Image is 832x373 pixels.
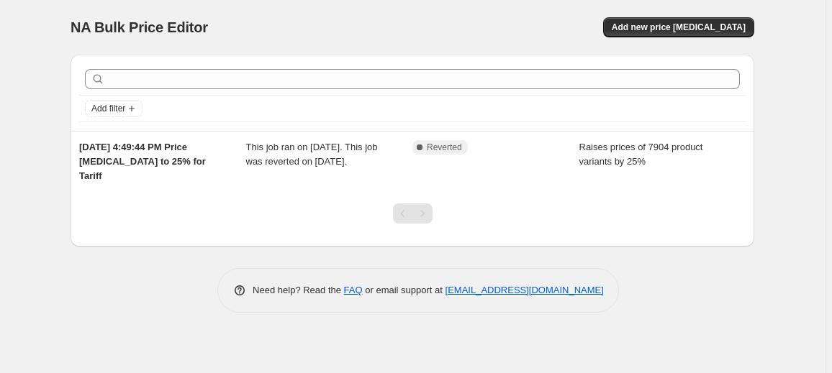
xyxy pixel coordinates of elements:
span: or email support at [363,285,446,295]
span: Add filter [91,103,125,114]
span: Need help? Read the [253,285,344,295]
span: [DATE] 4:49:44 PM Price [MEDICAL_DATA] to 25% for Tariff [79,142,206,181]
a: FAQ [344,285,363,295]
nav: Pagination [393,203,433,224]
a: [EMAIL_ADDRESS][DOMAIN_NAME] [446,285,604,295]
span: Raises prices of 7904 product variants by 25% [579,142,703,167]
button: Add new price [MEDICAL_DATA] [603,17,754,37]
span: NA Bulk Price Editor [71,19,208,35]
button: Add filter [85,100,143,117]
span: Add new price [MEDICAL_DATA] [612,22,746,33]
span: This job ran on [DATE]. This job was reverted on [DATE]. [246,142,378,167]
span: Reverted [427,142,462,153]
